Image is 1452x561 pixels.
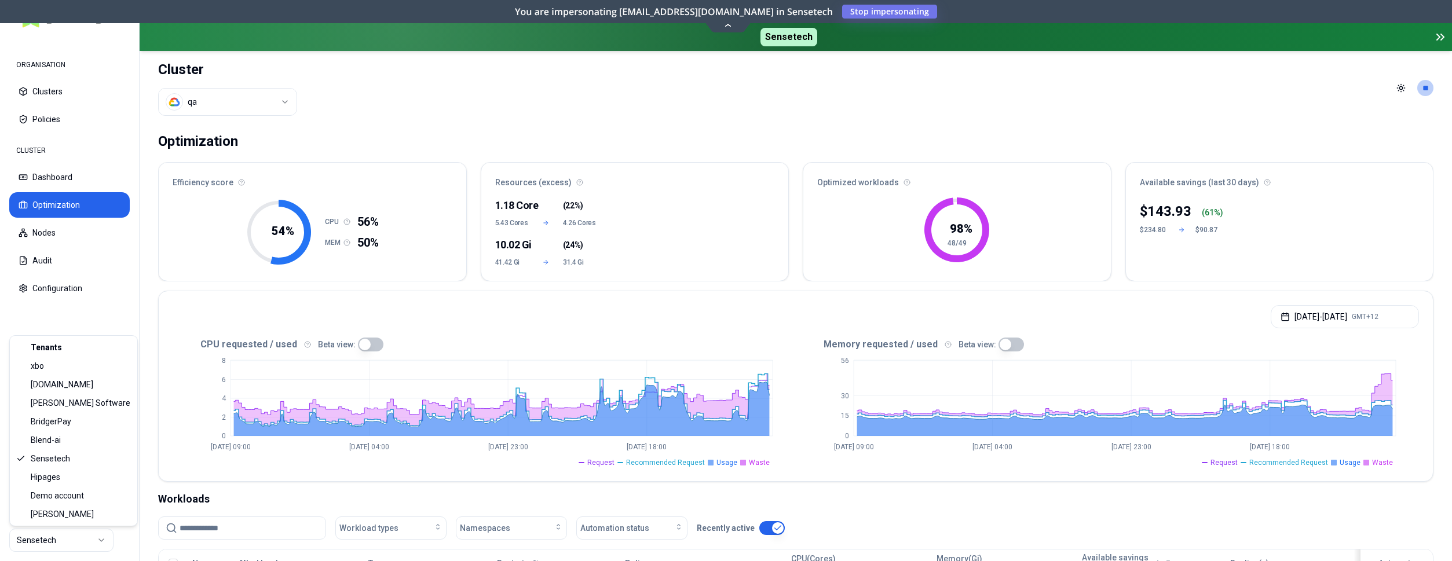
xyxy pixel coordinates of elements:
span: [PERSON_NAME] Software [31,397,130,409]
span: Hipages [31,471,60,483]
span: BridgerPay [31,416,71,427]
span: Demo account [31,490,84,501]
span: xbo [31,360,44,372]
span: Blend-ai [31,434,61,446]
span: Sensetech [31,453,70,464]
span: [PERSON_NAME] [31,508,94,520]
div: Tenants [12,338,135,357]
span: [DOMAIN_NAME] [31,379,93,390]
